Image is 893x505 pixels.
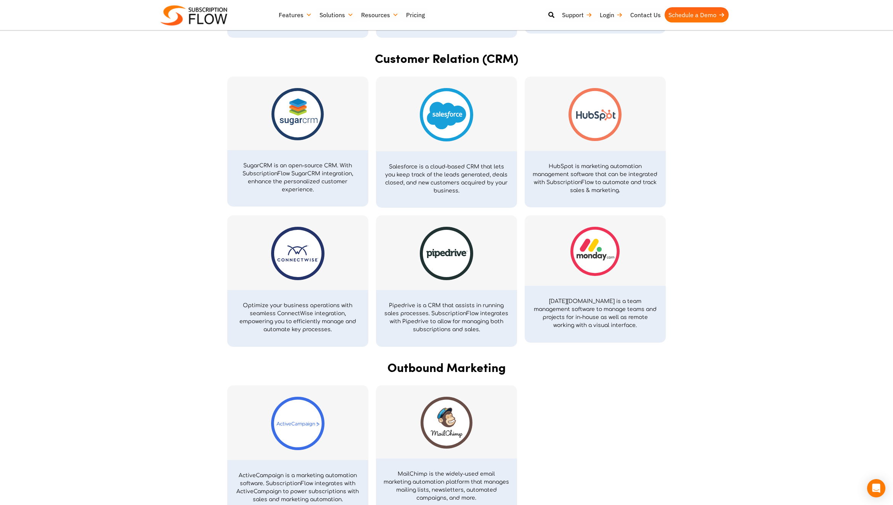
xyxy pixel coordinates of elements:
img: Monday.com-logo [570,227,620,276]
a: Support [558,7,596,22]
div: Open Intercom Messenger [867,479,885,497]
img: mailchimp-lgoo [421,397,472,449]
a: Contact Us [626,7,665,22]
p: MailChimp is the widely-used email marketing automation platform that manages mailing lists, news... [384,470,509,502]
h2: Customer Relation (CRM) [223,51,670,65]
p: Optimize your business operations with seamless ConnectWise integration, empowering you to effici... [235,301,361,333]
p: [DATE][DOMAIN_NAME] is a team management software to manage teams and projects for in-house as we... [532,297,658,329]
p: ActiveCampaign is a marketing automation software. SubscriptionFlow integrates with ActiveCampaig... [235,471,361,503]
img: activecampaign-logo [271,397,324,450]
a: Pricing [402,7,429,22]
p: HubSpot is marketing automation management software that can be integrated with SubscriptionFlow ... [532,162,658,194]
img: Sugarcrm-logo [271,88,324,140]
a: Features [275,7,316,22]
h2: Outbound Marketing [223,360,670,374]
img: Pipedrive logo [420,227,473,280]
img: hubspot-logo [569,88,622,141]
a: Solutions [316,7,357,22]
p: Pipedrive is a CRM that assists in running sales processes. SubscriptionFlow integrates with Pipe... [384,301,509,333]
a: Login [596,7,626,22]
p: SugarCRM is an open-source CRM. With SubscriptionFlow SugarCRM integration, enhance the personali... [235,162,361,194]
a: Schedule a Demo [665,7,729,22]
a: Resources [357,7,402,22]
p: Salesforce is a cloud-based CRM that lets you keep track of the leads generated, deals closed, an... [384,163,509,195]
img: connectwise logo [271,227,324,280]
img: Subscriptionflow [161,5,227,26]
img: Saleforce-logo [420,88,473,141]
